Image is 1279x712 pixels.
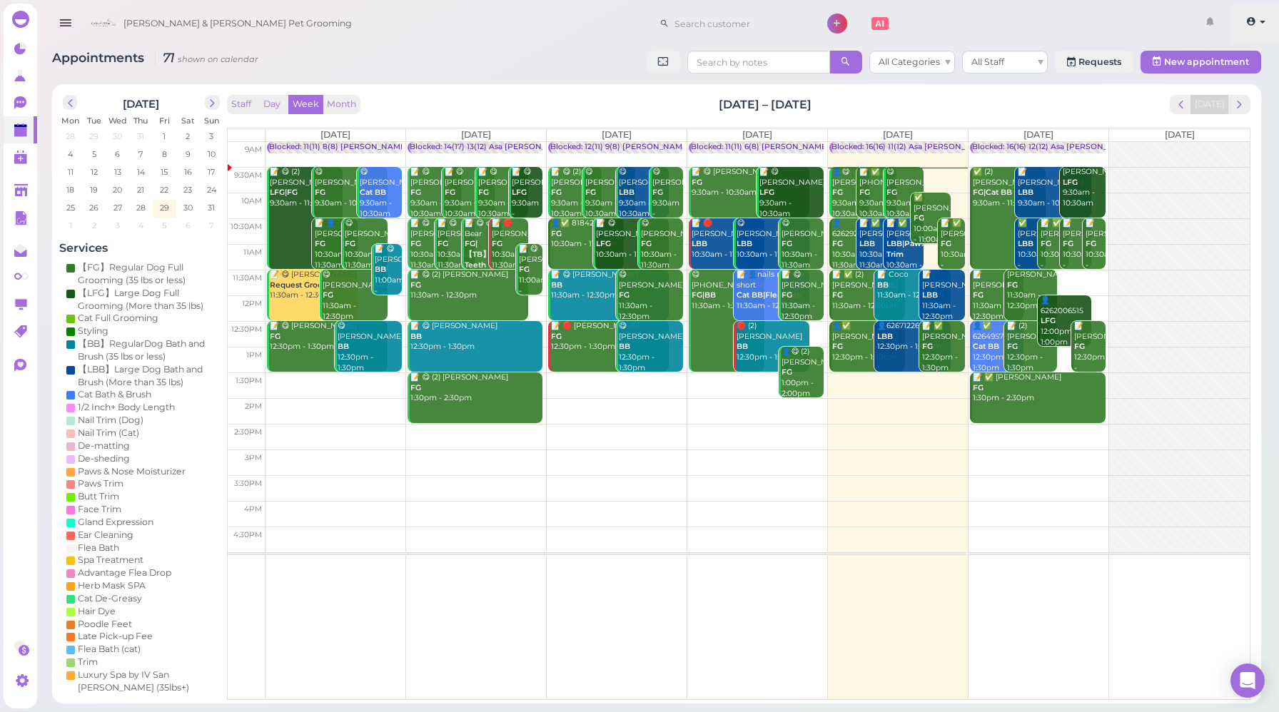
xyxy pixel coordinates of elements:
[243,248,262,257] span: 11am
[66,183,76,196] span: 18
[1165,129,1195,140] span: [DATE]
[338,342,349,351] b: BB
[136,130,146,143] span: 31
[652,167,683,230] div: 😋 [PERSON_NAME] 9:30am - 10:30am
[737,342,748,351] b: BB
[585,188,596,197] b: FG
[972,142,1261,153] div: Blocked: 16(16) 12(12) Asa [PERSON_NAME] [PERSON_NAME] • Appointment
[876,270,950,301] div: 📝 Coco 11:30am - 12:30pm
[1007,280,1018,290] b: FG
[67,148,75,161] span: 4
[314,167,388,209] div: 😋 [PERSON_NAME] 9:30am - 10:30am
[1063,178,1078,187] b: LFG
[940,218,965,281] div: 📝 ✅ [PERSON_NAME] 10:30am - 11:30am
[619,342,630,351] b: BB
[1023,129,1053,140] span: [DATE]
[78,656,98,668] div: Trim
[233,273,262,283] span: 11:30am
[78,439,130,452] div: De-matting
[1040,295,1091,347] div: 👤6262006515 12:00pm - 1:00pm
[337,321,403,373] div: 😋 [PERSON_NAME] 12:30pm - 1:30pm
[63,95,78,110] button: prev
[78,579,146,592] div: Herb Mask SPA
[1055,51,1133,73] a: Requests
[315,188,325,197] b: FG
[1018,239,1033,248] b: LBB
[781,347,824,399] div: 👤😋 (2) [PERSON_NAME] 1:00pm - 2:00pm
[158,201,171,214] span: 29
[831,270,905,312] div: 📝 ✅ (2) [PERSON_NAME] 11:30am - 12:30pm
[445,188,455,197] b: FG
[207,201,217,214] span: 31
[1141,51,1261,73] button: New appointment
[1085,218,1106,281] div: 📝 [PERSON_NAME] 10:30am - 11:30am
[1063,239,1073,248] b: FG
[233,530,262,539] span: 4:30pm
[138,148,145,161] span: 7
[410,167,461,219] div: 📝 😋 [PERSON_NAME] 9:30am - 10:30am
[652,188,663,197] b: FG
[1164,56,1249,67] span: New appointment
[78,605,116,618] div: Hair Dye
[596,239,611,248] b: LFG
[322,270,388,322] div: 😋 [PERSON_NAME] 11:30am - 12:30pm
[719,96,812,113] h2: [DATE] – [DATE]
[886,239,925,259] b: LBB|Paws Trim
[374,244,402,307] div: 📝 😋 [PERSON_NAME] 11:00am - 12:00pm
[782,239,792,248] b: FG
[270,332,280,341] b: FG
[78,630,153,643] div: Late Pick-up Fee
[550,270,669,301] div: 📝 😋 [PERSON_NAME] 11:30am - 12:30pm
[832,188,843,197] b: FG
[112,130,124,143] span: 30
[236,376,262,385] span: 1:30pm
[161,148,168,161] span: 8
[972,167,1046,209] div: ✅ (2) [PERSON_NAME] 9:30am - 11:30am
[78,337,216,363] div: 【BB】RegularDog Bath and Brush (35 lbs or less)
[315,239,325,248] b: FG
[410,321,542,352] div: 📝 😋 [PERSON_NAME] 12:30pm - 1:30pm
[78,363,216,389] div: 【LBB】Large Dog Bath and Brush (More than 35 lbs)
[511,167,542,230] div: 📝 😋 [PERSON_NAME] 9:30am - 10:30am
[465,239,499,280] b: FG|【TB】Teeth Brushing
[344,218,388,270] div: 😋 [PERSON_NAME] 10:30am - 11:30am
[737,290,802,300] b: Cat BB|Flea Bath
[551,229,562,238] b: FG
[231,325,262,334] span: 12:30pm
[692,239,707,248] b: LBB
[550,167,602,219] div: 📝 😋 (2) [PERSON_NAME] 9:30am - 10:30am
[973,290,984,300] b: FG
[113,166,123,178] span: 13
[973,188,1012,197] b: FG|Cat BB
[78,414,143,427] div: Nail Trim (Dog)
[1230,663,1265,698] div: Open Intercom Messenger
[585,167,636,219] div: 😋 [PERSON_NAME] 9:30am - 10:30am
[972,372,1105,404] div: 📝 ✅ [PERSON_NAME] 1:30pm - 2:30pm
[691,218,764,260] div: 📝 🛑 [PERSON_NAME] 10:30am - 11:30am
[269,321,388,352] div: 📝 😋 [PERSON_NAME] 12:30pm - 1:30pm
[595,218,669,260] div: 📝 😋 [PERSON_NAME] 10:30am - 11:30am
[512,188,527,197] b: LFG
[641,239,652,248] b: FG
[184,219,192,232] span: 6
[246,350,262,360] span: 1pm
[619,188,635,197] b: LBB
[1170,95,1192,114] button: prev
[78,452,130,465] div: De-sheding
[551,332,562,341] b: FG
[89,130,101,143] span: 29
[206,183,218,196] span: 24
[206,148,217,161] span: 10
[1017,167,1091,209] div: 📝 [PERSON_NAME] 9:30am - 10:30am
[89,183,100,196] span: 19
[185,130,192,143] span: 2
[78,668,216,694] div: Luxury Spa by IV San [PERSON_NAME] (35lbs+)
[832,290,843,300] b: FG
[241,196,262,205] span: 10am
[87,116,101,126] span: Tue
[972,270,1023,322] div: 📝 [PERSON_NAME] 11:30am - 12:30pm
[1007,342,1018,351] b: FG
[550,142,747,153] div: Blocked: 12(11) 9(8) [PERSON_NAME] • Appointment
[461,129,491,140] span: [DATE]
[886,167,924,219] div: 😋 [PERSON_NAME] 9:30am - 10:30am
